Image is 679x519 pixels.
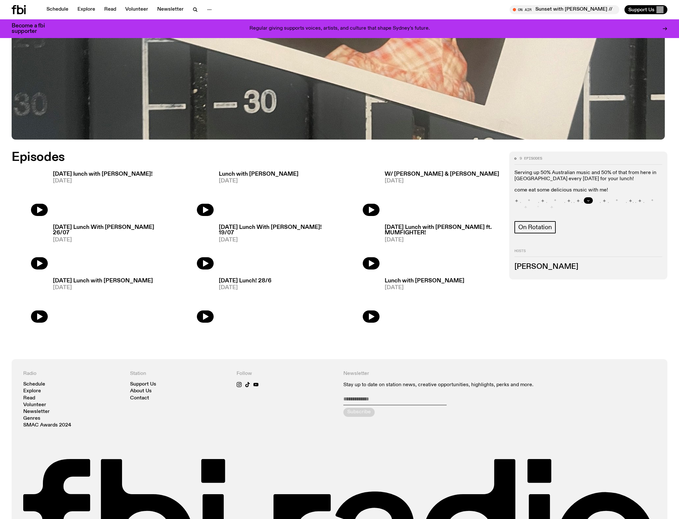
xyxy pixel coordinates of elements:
[385,285,464,290] span: [DATE]
[514,221,556,233] a: On Rotation
[214,225,336,269] a: [DATE] Lunch With [PERSON_NAME]! 19/07[DATE]
[628,7,654,13] span: Support Us
[514,263,662,270] h3: [PERSON_NAME]
[74,5,99,14] a: Explore
[219,278,271,284] h3: [DATE] Lunch! 28/6
[23,371,122,377] h4: Radio
[343,382,549,388] p: Stay up to date on station news, creative opportunities, highlights, perks and more.
[219,237,336,243] span: [DATE]
[130,389,152,394] a: About Us
[219,178,299,184] span: [DATE]
[380,171,499,216] a: W/ [PERSON_NAME] & [PERSON_NAME][DATE]
[219,171,299,177] h3: Lunch with [PERSON_NAME]
[219,225,336,236] h3: [DATE] Lunch With [PERSON_NAME]! 19/07
[520,157,542,160] span: 9 episodes
[343,371,549,377] h4: Newsletter
[23,403,46,407] a: Volunteer
[53,237,170,243] span: [DATE]
[130,371,229,377] h4: Station
[237,371,336,377] h4: Follow
[23,416,40,421] a: Genres
[385,171,499,177] h3: W/ [PERSON_NAME] & [PERSON_NAME]
[514,249,662,257] h2: Hosts
[385,278,464,284] h3: Lunch with [PERSON_NAME]
[514,170,662,182] p: Serving up 50% Australian music and 50% of that from here in [GEOGRAPHIC_DATA] every [DATE] for y...
[23,409,50,414] a: Newsletter
[219,285,271,290] span: [DATE]
[53,225,170,236] h3: [DATE] Lunch With [PERSON_NAME] 26/07
[249,26,430,32] p: Regular giving supports voices, artists, and culture that shape Sydney’s future.
[48,278,153,323] a: [DATE] Lunch with [PERSON_NAME][DATE]
[385,225,502,236] h3: [DATE] Lunch with [PERSON_NAME] ft. MUMFIGHTER!
[385,178,499,184] span: [DATE]
[48,225,170,269] a: [DATE] Lunch With [PERSON_NAME] 26/07[DATE]
[100,5,120,14] a: Read
[53,278,153,284] h3: [DATE] Lunch with [PERSON_NAME]
[23,423,71,428] a: SMAC Awards 2024
[385,237,502,243] span: [DATE]
[214,171,299,216] a: Lunch with [PERSON_NAME][DATE]
[43,5,72,14] a: Schedule
[380,225,502,269] a: [DATE] Lunch with [PERSON_NAME] ft. MUMFIGHTER![DATE]
[121,5,152,14] a: Volunteer
[518,224,552,231] span: On Rotation
[53,178,153,184] span: [DATE]
[380,278,464,323] a: Lunch with [PERSON_NAME][DATE]
[53,171,153,177] h3: [DATE] lunch with [PERSON_NAME]!
[343,408,375,417] button: Subscribe
[53,285,153,290] span: [DATE]
[510,5,619,14] button: On AirSunset with [PERSON_NAME] // Guest Mix: [PERSON_NAME]
[214,278,271,323] a: [DATE] Lunch! 28/6[DATE]
[12,152,446,163] h2: Episodes
[624,5,667,14] button: Support Us
[130,396,149,401] a: Contact
[153,5,187,14] a: Newsletter
[48,171,153,216] a: [DATE] lunch with [PERSON_NAME]![DATE]
[12,23,53,34] h3: Become a fbi supporter
[130,382,156,387] a: Support Us
[23,389,41,394] a: Explore
[514,187,662,193] p: come eat some delicious music with me!
[23,382,45,387] a: Schedule
[23,396,35,401] a: Read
